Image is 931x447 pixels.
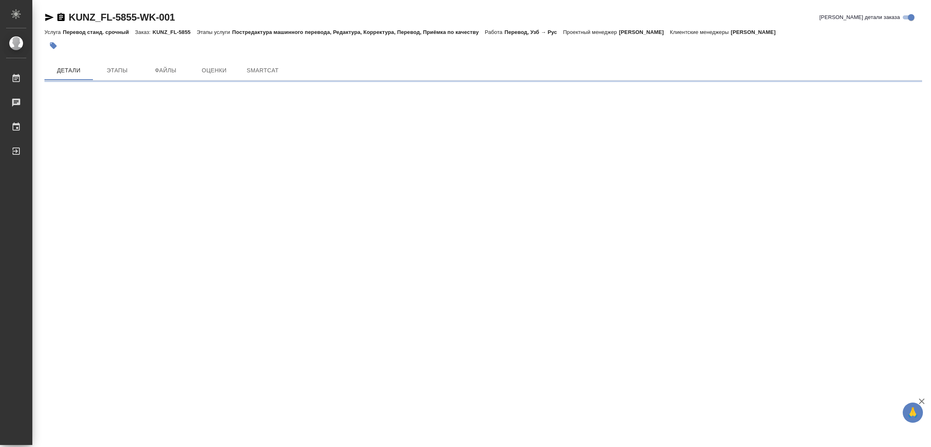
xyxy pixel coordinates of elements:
a: KUNZ_FL-5855-WK-001 [69,12,175,23]
p: Клиентские менеджеры [670,29,731,35]
button: Скопировать ссылку [56,13,66,22]
span: 🙏 [906,404,920,421]
p: KUNZ_FL-5855 [153,29,197,35]
p: Работа [485,29,505,35]
span: [PERSON_NAME] детали заказа [819,13,900,21]
p: Услуга [44,29,63,35]
span: Оценки [195,65,234,76]
p: Этапы услуги [197,29,232,35]
p: Перевод, Узб → Рус [504,29,563,35]
p: Проектный менеджер [563,29,619,35]
span: Детали [49,65,88,76]
p: Постредактура машинного перевода, Редактура, Корректура, Перевод, Приёмка по качеству [232,29,485,35]
p: Заказ: [135,29,152,35]
span: Файлы [146,65,185,76]
button: Скопировать ссылку для ЯМессенджера [44,13,54,22]
span: SmartCat [243,65,282,76]
span: Этапы [98,65,137,76]
p: [PERSON_NAME] [731,29,781,35]
p: Перевод станд. срочный [63,29,135,35]
button: Добавить тэг [44,37,62,55]
p: [PERSON_NAME] [619,29,670,35]
button: 🙏 [903,403,923,423]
